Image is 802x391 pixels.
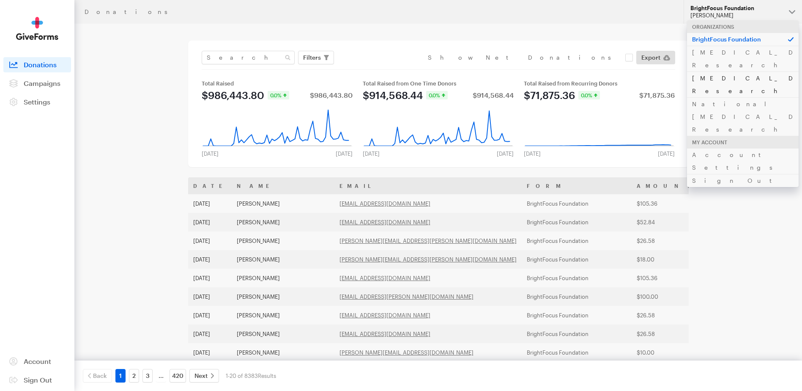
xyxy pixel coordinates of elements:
td: $52.84 [632,213,700,231]
td: BrightFocus Foundation [522,287,632,306]
td: [DATE] [188,250,232,269]
a: [MEDICAL_DATA] Research [687,46,799,72]
span: Sign Out [24,376,52,384]
div: $914,568.44 [363,90,423,100]
td: [PERSON_NAME] [232,250,334,269]
td: [PERSON_NAME] [232,343,334,362]
div: $914,568.44 [473,92,514,99]
td: BrightFocus Foundation [522,250,632,269]
div: $986,443.80 [310,92,353,99]
a: Donations [3,57,71,72]
a: [EMAIL_ADDRESS][DOMAIN_NAME] [339,275,430,281]
div: Total Raised [202,80,353,87]
a: Next [189,369,219,383]
td: [PERSON_NAME] [232,231,334,250]
td: $10.00 [632,343,700,362]
th: Date [188,177,232,194]
a: Sign Out [3,372,71,388]
div: 1-20 of 8383 [226,369,276,383]
td: [DATE] [188,194,232,213]
button: Filters [298,51,334,64]
td: [PERSON_NAME] [232,213,334,231]
div: [DATE] [358,150,385,157]
div: 0.0% [426,91,448,99]
td: BrightFocus Foundation [522,194,632,213]
td: [DATE] [188,269,232,287]
td: $26.58 [632,231,700,250]
div: [PERSON_NAME] [690,12,782,19]
td: [DATE] [188,213,232,231]
div: 0.0% [578,91,600,99]
td: $105.36 [632,269,700,287]
th: Email [334,177,522,194]
td: [DATE] [188,287,232,306]
td: $100.00 [632,287,700,306]
td: BrightFocus Foundation [522,325,632,343]
td: [DATE] [188,343,232,362]
td: [DATE] [188,231,232,250]
td: BrightFocus Foundation [522,213,632,231]
td: BrightFocus Foundation [522,343,632,362]
a: Settings [3,94,71,110]
a: [EMAIL_ADDRESS][DOMAIN_NAME] [339,219,430,226]
div: $71,875.36 [639,92,675,99]
input: Search Name & Email [202,51,295,64]
a: [EMAIL_ADDRESS][DOMAIN_NAME] [339,330,430,337]
td: BrightFocus Foundation [522,231,632,250]
a: Account Settings [687,148,799,174]
td: [PERSON_NAME] [232,194,334,213]
td: [PERSON_NAME] [232,287,334,306]
a: 420 [170,369,186,383]
div: Organizations [687,20,799,33]
a: [EMAIL_ADDRESS][DOMAIN_NAME] [339,200,430,207]
a: Account [3,354,71,369]
td: $26.58 [632,306,700,325]
a: [PERSON_NAME][EMAIL_ADDRESS][PERSON_NAME][DOMAIN_NAME] [339,256,517,263]
span: Campaigns [24,79,60,87]
div: [DATE] [197,150,224,157]
td: BrightFocus Foundation [522,269,632,287]
a: 2 [129,369,139,383]
a: Sign Out [687,174,799,187]
div: Total Raised from One Time Donors [363,80,514,87]
td: [PERSON_NAME] [232,269,334,287]
a: Export [636,51,675,64]
td: BrightFocus Foundation [522,306,632,325]
th: Form [522,177,632,194]
div: $986,443.80 [202,90,264,100]
div: $71,875.36 [524,90,575,100]
span: Donations [24,61,57,69]
td: [PERSON_NAME] [232,325,334,343]
span: Account [24,357,51,365]
div: BrightFocus Foundation [690,5,782,12]
span: Results [258,372,276,379]
a: Campaigns [3,76,71,91]
td: [PERSON_NAME] [232,306,334,325]
a: National [MEDICAL_DATA] Research [687,97,799,136]
th: Name [232,177,334,194]
div: [DATE] [331,150,358,157]
span: Next [194,371,208,381]
td: $26.58 [632,325,700,343]
div: [DATE] [519,150,546,157]
span: Export [641,52,660,63]
div: 0.0% [268,91,289,99]
a: [EMAIL_ADDRESS][PERSON_NAME][DOMAIN_NAME] [339,293,474,300]
a: 3 [142,369,153,383]
a: [PERSON_NAME][EMAIL_ADDRESS][DOMAIN_NAME] [339,349,474,356]
a: [PERSON_NAME][EMAIL_ADDRESS][PERSON_NAME][DOMAIN_NAME] [339,237,517,244]
th: Amount [632,177,700,194]
p: BrightFocus Foundation [687,33,799,46]
div: My Account [687,136,799,149]
td: $105.36 [632,194,700,213]
td: [DATE] [188,325,232,343]
div: Total Raised from Recurring Donors [524,80,675,87]
a: [MEDICAL_DATA] Research [687,72,799,97]
img: GiveForms [16,17,58,40]
span: Settings [24,98,50,106]
a: [EMAIL_ADDRESS][DOMAIN_NAME] [339,312,430,319]
span: Filters [303,52,321,63]
div: [DATE] [492,150,519,157]
td: $18.00 [632,250,700,269]
div: [DATE] [653,150,680,157]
